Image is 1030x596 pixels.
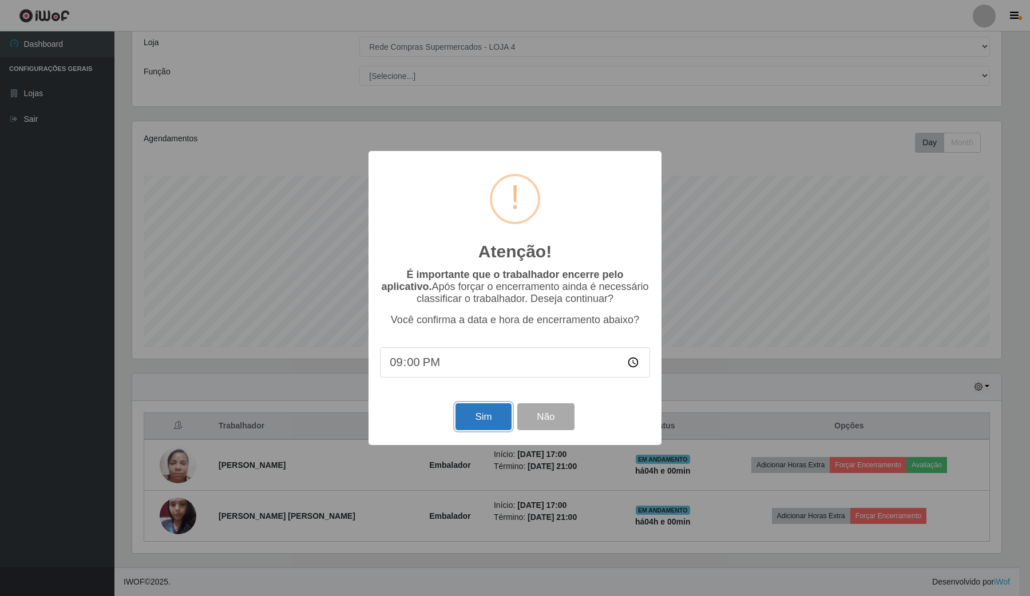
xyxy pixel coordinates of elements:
p: Após forçar o encerramento ainda é necessário classificar o trabalhador. Deseja continuar? [380,269,650,305]
button: Não [517,403,574,430]
h2: Atenção! [478,241,552,262]
b: É importante que o trabalhador encerre pelo aplicativo. [381,269,623,292]
button: Sim [455,403,511,430]
p: Você confirma a data e hora de encerramento abaixo? [380,314,650,326]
